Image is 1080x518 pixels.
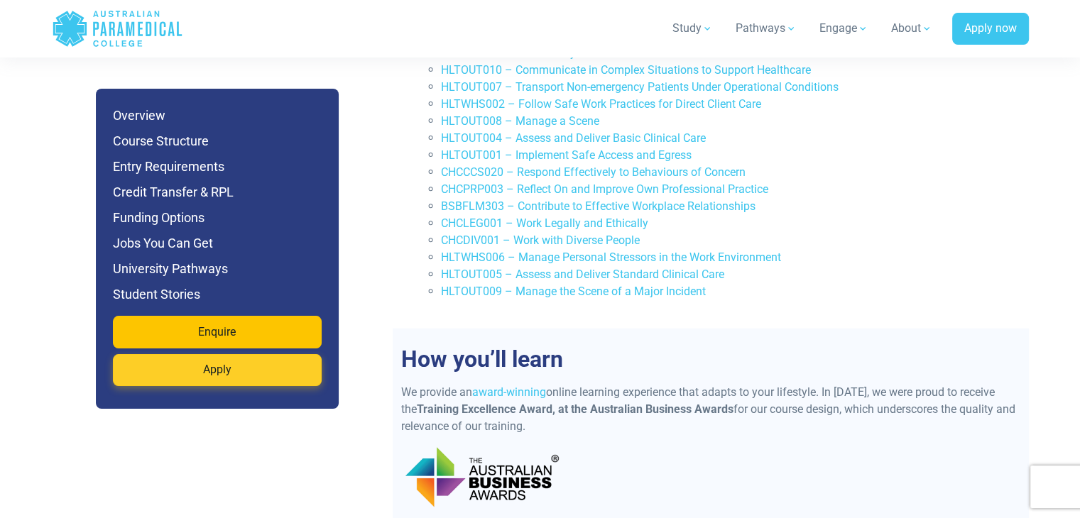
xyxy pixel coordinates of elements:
a: Pathways [727,9,805,48]
a: HLTAAP002 – Confirm Physical Health Status [441,46,670,60]
a: BSBFLM303 – Contribute to Effective Workplace Relationships [441,199,756,213]
strong: Training Excellence Award, at the Australian Business Awards [417,402,733,416]
a: Australian Paramedical College [52,6,183,52]
p: We provide an online learning experience that adapts to your lifestyle. In [DATE], we were proud ... [401,384,1020,435]
a: Apply now [952,13,1029,45]
a: About [883,9,941,48]
a: HLTOUT009 – Manage the Scene of a Major Incident [441,285,706,298]
a: HLTOUT007 – Transport Non-emergency Patients Under Operational Conditions [441,80,839,94]
a: HLTOUT005 – Assess and Deliver Standard Clinical Care [441,268,724,281]
a: HLTWHS002 – Follow Safe Work Practices for Direct Client Care [441,97,761,111]
a: CHCLEG001 – Work Legally and Ethically [441,216,648,230]
a: CHCDIV001 – Work with Diverse People [441,233,640,247]
a: Study [664,9,721,48]
a: HLTWHS006 – Manage Personal Stressors in the Work Environment [441,250,781,264]
a: HLTOUT008 – Manage a Scene [441,114,599,128]
a: HLTOUT001 – Implement Safe Access and Egress [441,148,692,162]
h2: How you’ll learn [393,346,1029,373]
a: HLTOUT004 – Assess and Deliver Basic Clinical Care [441,131,706,145]
a: CHCCCS020 – Respond Effectively to Behaviours of Concern [441,165,746,179]
a: Engage [811,9,877,48]
a: CHCPRP003 – Reflect On and Improve Own Professional Practice [441,182,768,196]
a: HLTOUT010 – Communicate in Complex Situations to Support Healthcare [441,63,811,77]
a: award-winning [472,385,546,399]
